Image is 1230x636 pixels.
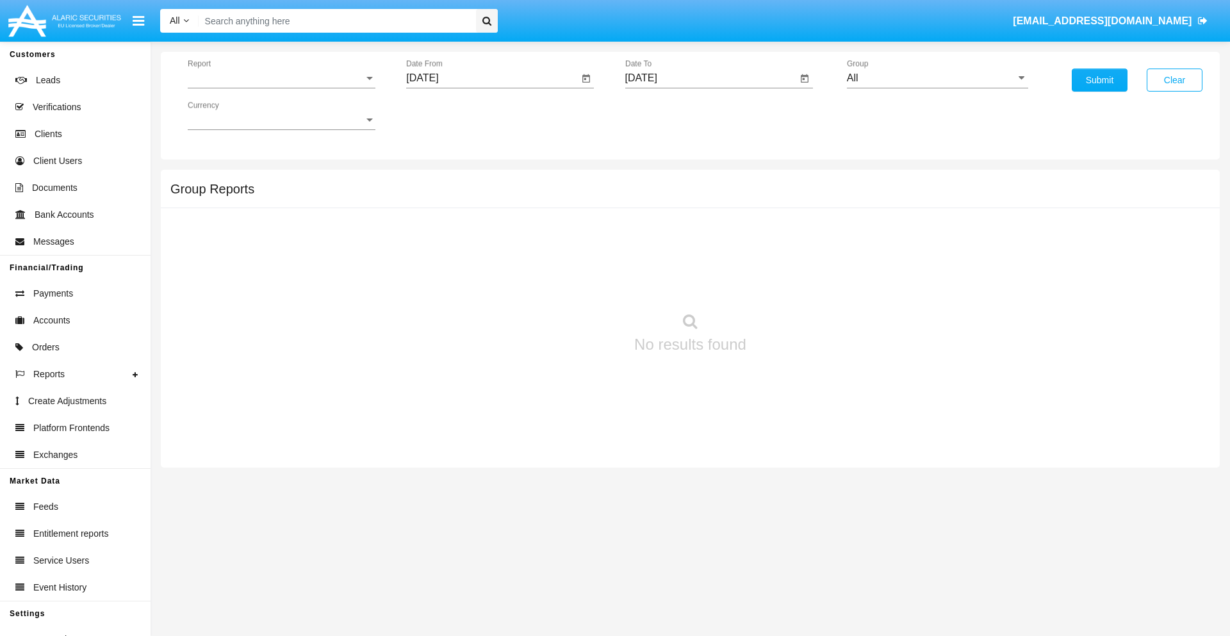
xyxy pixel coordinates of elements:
button: Clear [1147,69,1202,92]
span: Event History [33,581,86,594]
span: Client Users [33,154,82,168]
span: Entitlement reports [33,527,109,541]
span: Accounts [33,314,70,327]
a: [EMAIL_ADDRESS][DOMAIN_NAME] [1007,3,1214,39]
span: Report [188,72,364,84]
p: No results found [634,333,746,356]
input: Search [199,9,471,33]
span: Service Users [33,554,89,567]
span: Reports [33,368,65,381]
span: Feeds [33,500,58,514]
span: Verifications [33,101,81,114]
span: Create Adjustments [28,395,106,408]
button: Submit [1072,69,1127,92]
span: Leads [36,74,60,87]
span: Payments [33,287,73,300]
span: Bank Accounts [35,208,94,222]
span: Messages [33,235,74,249]
h5: Group Reports [170,184,254,194]
span: Platform Frontends [33,421,110,435]
span: Currency [188,114,364,126]
a: All [160,14,199,28]
img: Logo image [6,2,123,40]
span: Exchanges [33,448,78,462]
span: [EMAIL_ADDRESS][DOMAIN_NAME] [1013,15,1192,26]
span: Clients [35,127,62,141]
span: All [170,15,180,26]
span: Orders [32,341,60,354]
button: Open calendar [578,71,594,86]
button: Open calendar [797,71,812,86]
span: Documents [32,181,78,195]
